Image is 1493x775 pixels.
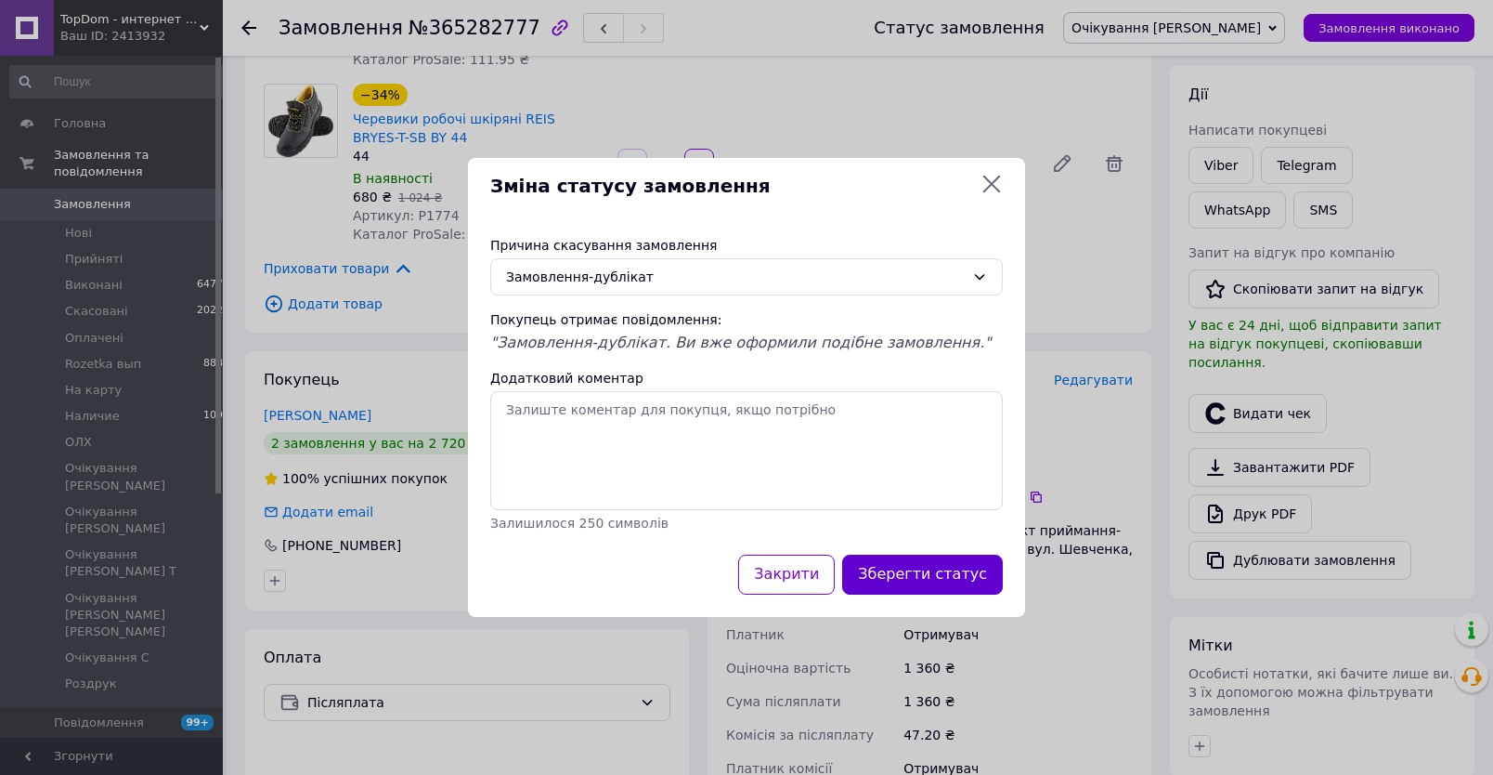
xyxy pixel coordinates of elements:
button: Зберегти статус [842,555,1003,595]
span: Залишилося 250 символів [490,516,669,531]
span: "Замовлення-дублікат. Ви вже оформили подібне замовлення." [490,334,992,351]
div: Причина скасування замовлення [490,236,1003,255]
div: Замовлення-дублікат [506,267,965,287]
button: Закрити [738,555,835,595]
label: Додатковий коментар [490,371,643,386]
span: Зміна статусу замовлення [490,173,973,200]
div: Покупець отримає повідомлення: [490,310,1003,329]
